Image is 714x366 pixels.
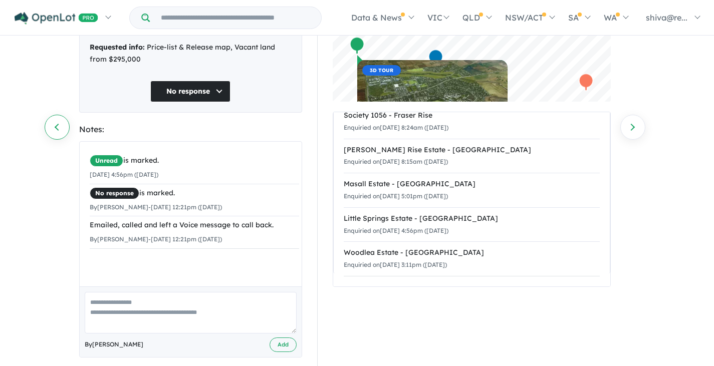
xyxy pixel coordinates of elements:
small: [DATE] 4:56pm ([DATE]) [90,171,158,178]
strong: Requested info: [90,43,145,52]
a: Woodlea Estate - [GEOGRAPHIC_DATA]Enquiried on[DATE] 3:11pm ([DATE]) [344,241,600,276]
div: is marked. [90,155,299,167]
div: Little Springs Estate - [GEOGRAPHIC_DATA] [344,213,600,225]
a: Little Springs Estate - [GEOGRAPHIC_DATA]Enquiried on[DATE] 4:56pm ([DATE]) [344,207,600,242]
a: Masall Estate - [GEOGRAPHIC_DATA]Enquiried on[DATE] 5:01pm ([DATE]) [344,173,600,208]
span: By [PERSON_NAME] [85,339,143,349]
span: shiva@re... [646,13,687,23]
button: No response [150,81,230,102]
small: By [PERSON_NAME] - [DATE] 12:21pm ([DATE]) [90,203,222,211]
small: Enquiried on [DATE] 5:01pm ([DATE]) [344,192,448,200]
a: [PERSON_NAME] Rise Estate - [GEOGRAPHIC_DATA]Enquiried on[DATE] 8:15am ([DATE]) [344,139,600,174]
small: Enquiried on [DATE] 4:56pm ([DATE]) [344,227,448,234]
span: Unread [90,155,123,167]
div: Notes: [79,123,302,136]
div: is marked. [90,187,299,199]
div: Map marker [349,37,364,55]
a: 3D TOUR [357,60,508,135]
div: Price-list & Release map, Vacant land from $295,000 [90,42,292,66]
img: Openlot PRO Logo White [15,12,98,25]
input: Try estate name, suburb, builder or developer [152,7,319,29]
span: 3D TOUR [362,65,401,76]
small: Enquiried on [DATE] 8:24am ([DATE]) [344,124,448,131]
div: Map marker [578,73,593,92]
div: [PERSON_NAME] Rise Estate - [GEOGRAPHIC_DATA] [344,144,600,156]
div: Map marker [428,49,443,68]
div: Masall Estate - [GEOGRAPHIC_DATA] [344,178,600,190]
small: By [PERSON_NAME] - [DATE] 12:21pm ([DATE]) [90,235,222,243]
div: Emailed, called and left a Voice message to call back. [90,219,299,231]
small: Enquiried on [DATE] 3:11pm ([DATE]) [344,261,447,268]
small: Enquiried on [DATE] 8:15am ([DATE]) [344,158,448,165]
a: Society 1056 - Fraser RiseEnquiried on[DATE] 8:24am ([DATE]) [344,105,600,139]
button: Add [270,337,297,352]
span: No response [90,187,139,199]
div: Woodlea Estate - [GEOGRAPHIC_DATA] [344,247,600,259]
div: Society 1056 - Fraser Rise [344,110,600,122]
